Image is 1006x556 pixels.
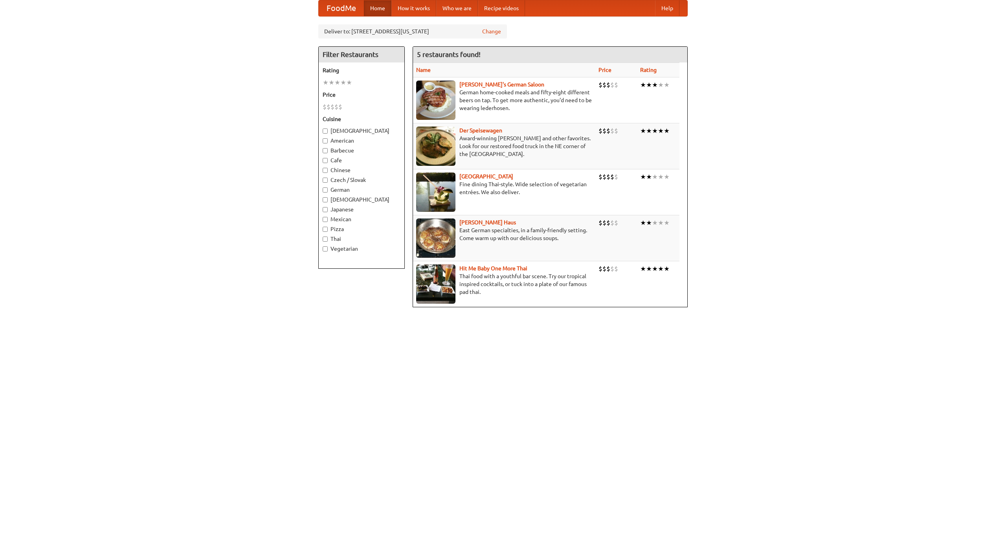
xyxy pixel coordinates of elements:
li: $ [606,264,610,273]
input: Barbecue [323,148,328,153]
li: $ [606,81,610,89]
li: ★ [658,172,664,181]
li: $ [598,127,602,135]
li: $ [606,218,610,227]
input: Czech / Slovak [323,178,328,183]
li: ★ [664,172,670,181]
li: $ [602,264,606,273]
li: ★ [329,78,334,87]
li: ★ [323,78,329,87]
li: $ [610,127,614,135]
li: $ [614,218,618,227]
input: Vegetarian [323,246,328,251]
b: [PERSON_NAME]'s German Saloon [459,81,544,88]
li: ★ [646,127,652,135]
li: ★ [658,81,664,89]
li: $ [602,218,606,227]
li: ★ [646,218,652,227]
h5: Price [323,91,400,99]
input: American [323,138,328,143]
a: [PERSON_NAME] Haus [459,219,516,226]
img: satay.jpg [416,172,455,212]
a: [GEOGRAPHIC_DATA] [459,173,513,180]
input: [DEMOGRAPHIC_DATA] [323,128,328,134]
h4: Filter Restaurants [319,47,404,62]
a: Change [482,28,501,35]
li: $ [610,264,614,273]
li: ★ [640,127,646,135]
li: $ [334,103,338,111]
label: [DEMOGRAPHIC_DATA] [323,127,400,135]
img: esthers.jpg [416,81,455,120]
li: ★ [658,264,664,273]
li: ★ [640,218,646,227]
li: $ [323,103,327,111]
a: Who we are [436,0,478,16]
li: $ [598,81,602,89]
label: Thai [323,235,400,243]
li: ★ [646,172,652,181]
li: ★ [640,81,646,89]
label: Barbecue [323,147,400,154]
a: Price [598,67,611,73]
input: [DEMOGRAPHIC_DATA] [323,197,328,202]
label: Japanese [323,206,400,213]
a: Der Speisewagen [459,127,502,134]
a: Recipe videos [478,0,525,16]
li: ★ [652,218,658,227]
li: ★ [664,264,670,273]
label: Cafe [323,156,400,164]
a: Rating [640,67,657,73]
li: $ [602,81,606,89]
li: ★ [640,264,646,273]
label: Mexican [323,215,400,223]
p: Award-winning [PERSON_NAME] and other favorites. Look for our restored food truck in the NE corne... [416,134,592,158]
a: How it works [391,0,436,16]
ng-pluralize: 5 restaurants found! [417,51,481,58]
li: $ [598,172,602,181]
h5: Rating [323,66,400,74]
label: German [323,186,400,194]
li: ★ [652,172,658,181]
li: $ [602,127,606,135]
input: Mexican [323,217,328,222]
li: $ [614,81,618,89]
label: Vegetarian [323,245,400,253]
label: [DEMOGRAPHIC_DATA] [323,196,400,204]
img: babythai.jpg [416,264,455,304]
p: East German specialties, in a family-friendly setting. Come warm up with our delicious soups. [416,226,592,242]
a: Name [416,67,431,73]
img: speisewagen.jpg [416,127,455,166]
a: Hit Me Baby One More Thai [459,265,527,272]
input: Japanese [323,207,328,212]
li: $ [598,264,602,273]
p: Thai food with a youthful bar scene. Try our tropical inspired cocktails, or tuck into a plate of... [416,272,592,296]
li: ★ [646,81,652,89]
li: ★ [646,264,652,273]
li: $ [610,81,614,89]
p: German home-cooked meals and fifty-eight different beers on tap. To get more authentic, you'd nee... [416,88,592,112]
label: Pizza [323,225,400,233]
li: $ [327,103,330,111]
li: $ [610,172,614,181]
li: ★ [658,127,664,135]
li: ★ [640,172,646,181]
a: Help [655,0,679,16]
h5: Cuisine [323,115,400,123]
li: $ [606,172,610,181]
img: kohlhaus.jpg [416,218,455,258]
li: ★ [652,127,658,135]
input: Chinese [323,168,328,173]
li: ★ [664,127,670,135]
label: Chinese [323,166,400,174]
li: $ [606,127,610,135]
a: FoodMe [319,0,364,16]
li: ★ [652,81,658,89]
li: $ [602,172,606,181]
div: Deliver to: [STREET_ADDRESS][US_STATE] [318,24,507,39]
li: $ [598,218,602,227]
